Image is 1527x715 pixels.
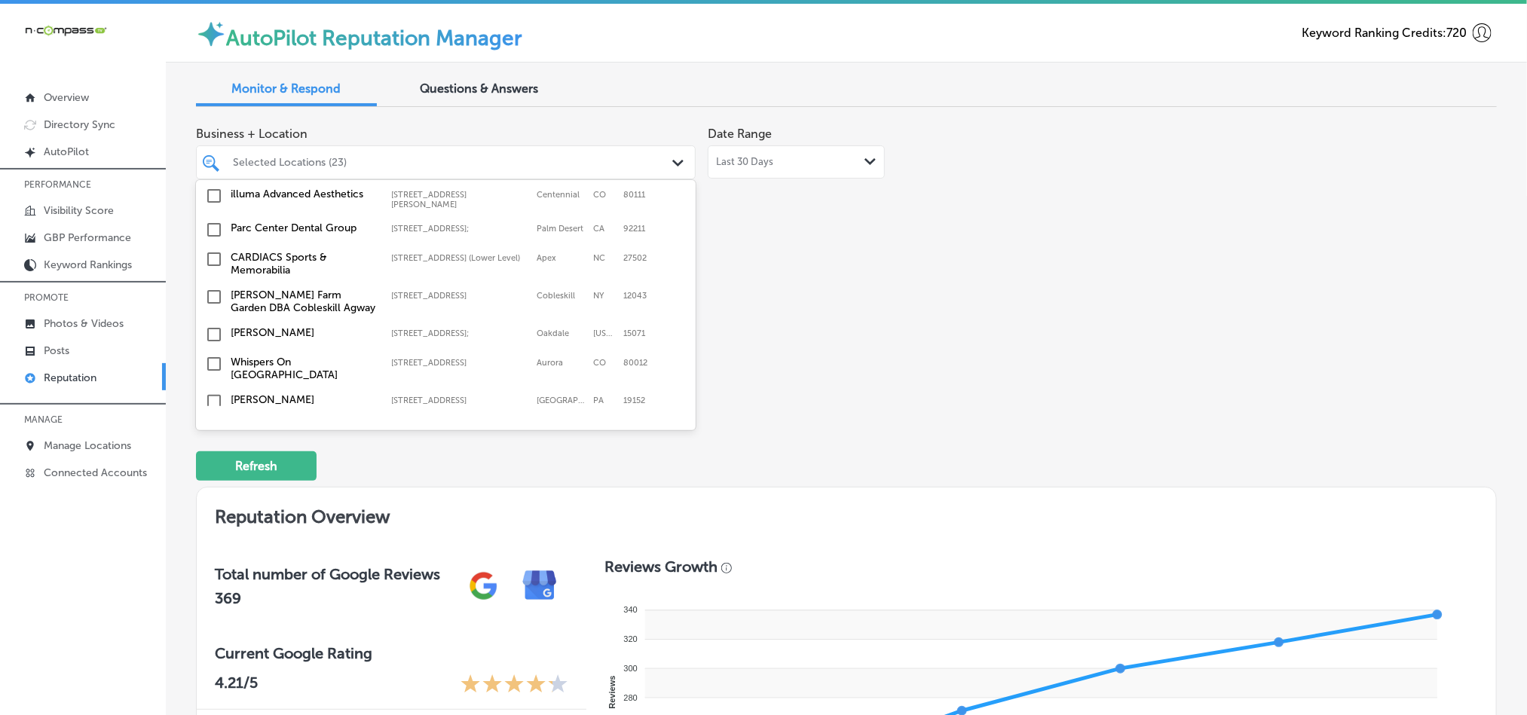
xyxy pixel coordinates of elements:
[233,156,674,169] div: Selected Locations (23)
[44,344,69,357] p: Posts
[537,396,586,405] label: Philadelphia
[44,439,131,452] p: Manage Locations
[44,371,96,384] p: Reputation
[391,224,529,234] label: 77564 Country Club Drive #350;
[197,487,1496,539] h2: Reputation Overview
[624,664,638,673] tspan: 300
[44,118,115,131] p: Directory Sync
[593,358,616,368] label: CO
[421,81,539,96] span: Questions & Answers
[231,356,376,381] label: Whispers On Havana
[231,222,376,234] label: Parc Center Dental Group
[537,328,586,338] label: Oakdale
[708,127,772,141] label: Date Range
[593,396,616,405] label: PA
[607,676,617,709] text: Reviews
[391,328,529,338] label: 100 Rose Court;
[623,396,645,405] label: 19152
[537,253,586,263] label: Apex
[391,253,529,263] label: 1101 Marco Drive (Lower Level)
[623,328,645,338] label: 15071
[231,251,376,277] label: CARDIACS Sports & Memorabilia
[623,190,645,209] label: 80111
[624,606,638,615] tspan: 340
[623,224,645,234] label: 92211
[537,291,586,301] label: Cobleskill
[44,91,89,104] p: Overview
[24,23,107,38] img: 660ab0bf-5cc7-4cb8-ba1c-48b5ae0f18e60NCTV_CLogo_TV_Black_-500x88.png
[537,224,586,234] label: Palm Desert
[196,451,317,481] button: Refresh
[455,558,512,614] img: gPZS+5FD6qPJAAAAABJRU5ErkJggg==
[391,190,529,209] label: 7430 E Caley Ave #315
[624,693,638,702] tspan: 280
[215,644,568,662] h3: Current Google Rating
[231,393,376,419] label: PETER MECHANICAL LLC
[231,289,376,314] label: Kelley Farm Garden DBA Cobleskill Agway
[593,253,616,263] label: NC
[391,396,529,405] label: 1811 Tolbut St
[512,558,568,614] img: e7ababfa220611ac49bdb491a11684a6.png
[44,231,131,244] p: GBP Performance
[716,156,773,168] span: Last 30 Days
[624,634,638,643] tspan: 320
[593,224,616,234] label: CA
[623,291,647,301] label: 12043
[196,19,226,49] img: autopilot-icon
[215,674,258,697] p: 4.21 /5
[391,358,529,368] label: 1535 South Havana Street a
[537,358,586,368] label: Aurora
[537,190,586,209] label: Centennial
[226,26,522,50] label: AutoPilot Reputation Manager
[44,466,147,479] p: Connected Accounts
[604,558,718,576] h3: Reviews Growth
[231,188,376,200] label: illuma Advanced Aesthetics
[593,328,616,338] label: Pennsylvania
[623,253,647,263] label: 27502
[593,190,616,209] label: CO
[44,204,114,217] p: Visibility Score
[593,291,616,301] label: NY
[44,258,132,271] p: Keyword Rankings
[623,358,647,368] label: 80012
[196,127,696,141] span: Business + Location
[44,317,124,330] p: Photos & Videos
[44,145,89,158] p: AutoPilot
[231,326,376,339] label: Rose Manor
[215,589,440,607] h2: 369
[1302,26,1467,40] span: Keyword Ranking Credits: 720
[232,81,341,96] span: Monitor & Respond
[215,565,440,583] h3: Total number of Google Reviews
[461,674,568,697] div: 4.21 Stars
[391,291,529,301] label: 239 W Main St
